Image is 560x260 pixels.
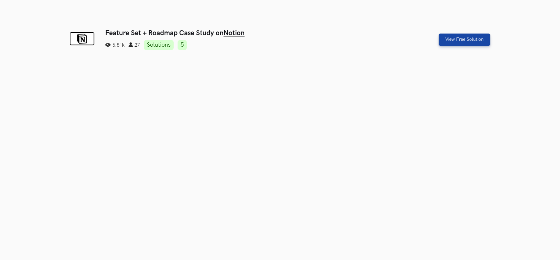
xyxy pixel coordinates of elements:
[70,32,94,45] img: Notion logo
[105,42,125,48] span: 5.81k
[144,40,174,50] a: Solutions
[224,29,245,37] a: Notion
[178,40,187,50] a: 5
[105,29,384,37] h3: Feature Set + Roadmap Case Study on
[439,34,490,46] a: View Free Solution
[129,42,140,48] span: 27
